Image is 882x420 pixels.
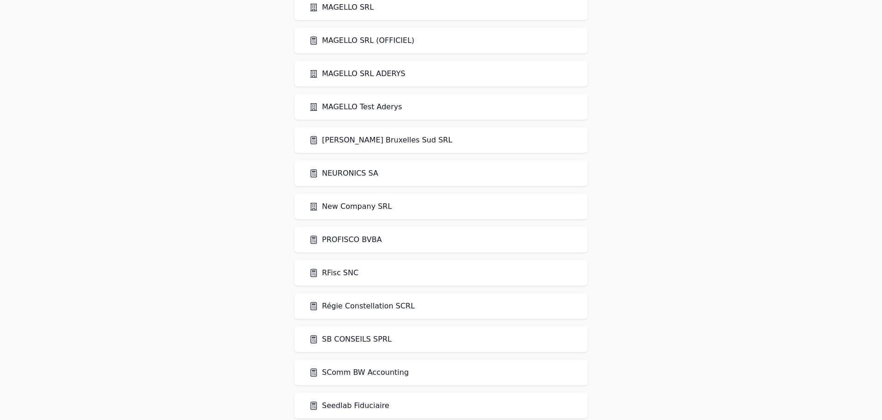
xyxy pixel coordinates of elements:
a: Seedlab Fiduciaire [309,400,389,411]
a: Régie Constellation SCRL [309,301,415,312]
a: MAGELLO Test Aderys [309,101,402,112]
a: New Company SRL [309,201,392,212]
a: NEURONICS SA [309,168,378,179]
a: [PERSON_NAME] Bruxelles Sud SRL [309,135,452,146]
a: MAGELLO SRL [309,2,374,13]
a: RFisc SNC [309,267,358,278]
a: MAGELLO SRL (OFFICIEL) [309,35,414,46]
a: SComm BW Accounting [309,367,409,378]
a: MAGELLO SRL ADERYS [309,68,405,79]
a: SB CONSEILS SPRL [309,334,392,345]
a: PROFISCO BVBA [309,234,382,245]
